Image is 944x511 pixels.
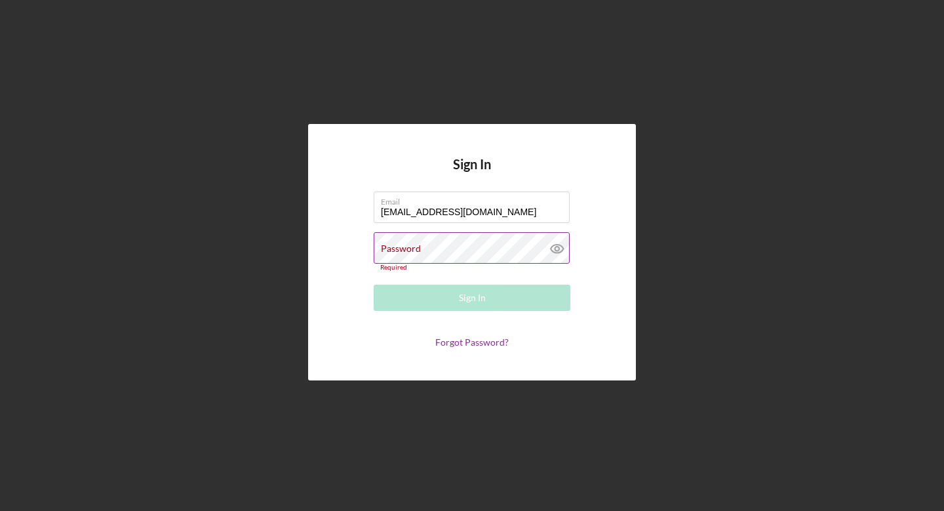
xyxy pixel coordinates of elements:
[381,192,570,207] label: Email
[381,243,421,254] label: Password
[374,285,570,311] button: Sign In
[453,157,491,192] h4: Sign In
[374,264,570,272] div: Required
[459,285,486,311] div: Sign In
[435,337,509,348] a: Forgot Password?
